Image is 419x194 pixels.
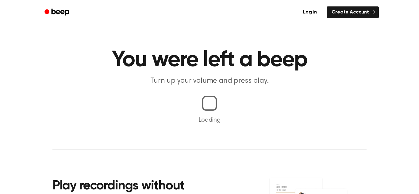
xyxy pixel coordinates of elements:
p: Loading [7,116,412,125]
p: Turn up your volume and press play. [92,76,327,86]
a: Beep [40,6,75,18]
h1: You were left a beep [52,49,367,71]
a: Log in [297,5,323,19]
a: Create Account [327,6,379,18]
